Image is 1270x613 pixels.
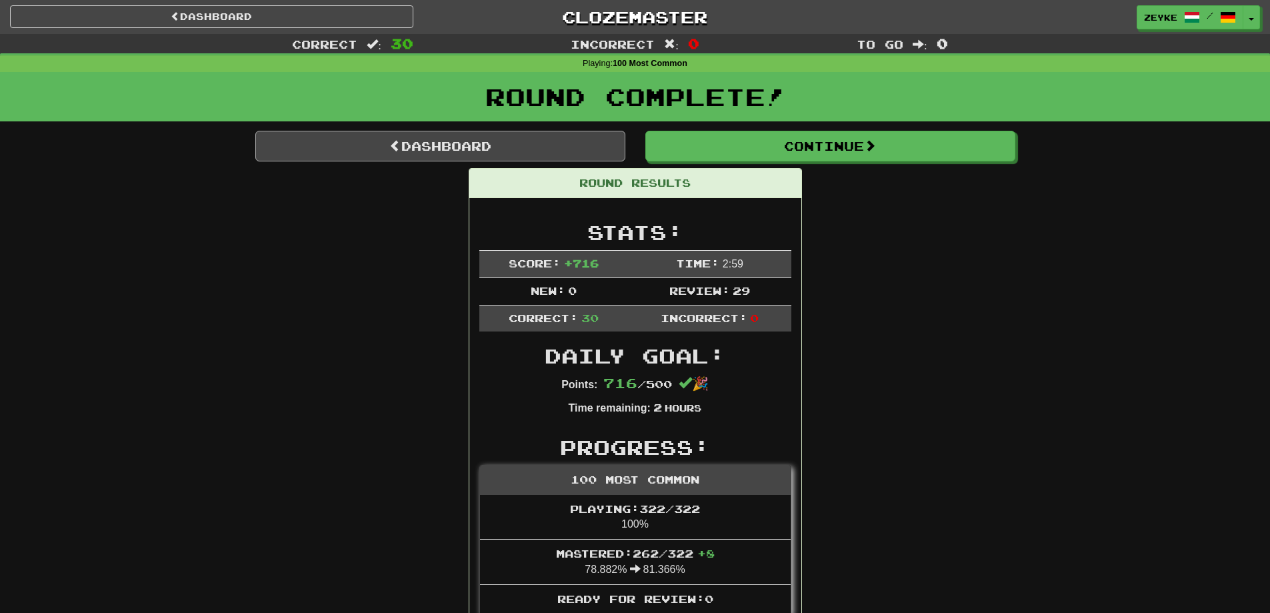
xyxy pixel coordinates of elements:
[937,35,948,51] span: 0
[569,402,651,414] strong: Time remaining:
[570,502,700,515] span: Playing: 322 / 322
[688,35,699,51] span: 0
[480,539,791,585] li: 78.882% 81.366%
[653,401,662,414] span: 2
[697,547,715,560] span: + 8
[603,375,637,391] span: 716
[613,59,687,68] strong: 100 Most Common
[509,257,561,269] span: Score:
[480,466,791,495] div: 100 Most Common
[603,378,672,390] span: / 500
[531,284,565,297] span: New:
[665,402,701,414] small: Hours
[564,257,599,269] span: + 716
[10,5,413,28] a: Dashboard
[433,5,837,29] a: Clozemaster
[1144,11,1177,23] span: Zeyke
[669,284,730,297] span: Review:
[857,37,903,51] span: To go
[509,312,578,324] span: Correct:
[571,37,655,51] span: Incorrect
[750,312,759,324] span: 0
[469,169,801,198] div: Round Results
[568,284,577,297] span: 0
[557,592,713,605] span: Ready for Review: 0
[556,547,715,560] span: Mastered: 262 / 322
[255,131,625,161] a: Dashboard
[479,345,791,367] h2: Daily Goal:
[581,312,599,324] span: 30
[561,379,597,390] strong: Points:
[479,436,791,458] h2: Progress:
[733,284,750,297] span: 29
[1137,5,1243,29] a: Zeyke /
[913,39,927,50] span: :
[479,221,791,243] h2: Stats:
[480,495,791,540] li: 100%
[1207,11,1213,20] span: /
[676,257,719,269] span: Time:
[664,39,679,50] span: :
[661,312,747,324] span: Incorrect:
[391,35,413,51] span: 30
[645,131,1015,161] button: Continue
[723,258,743,269] span: 2 : 59
[367,39,381,50] span: :
[5,83,1265,110] h1: Round Complete!
[679,376,709,391] span: 🎉
[292,37,357,51] span: Correct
